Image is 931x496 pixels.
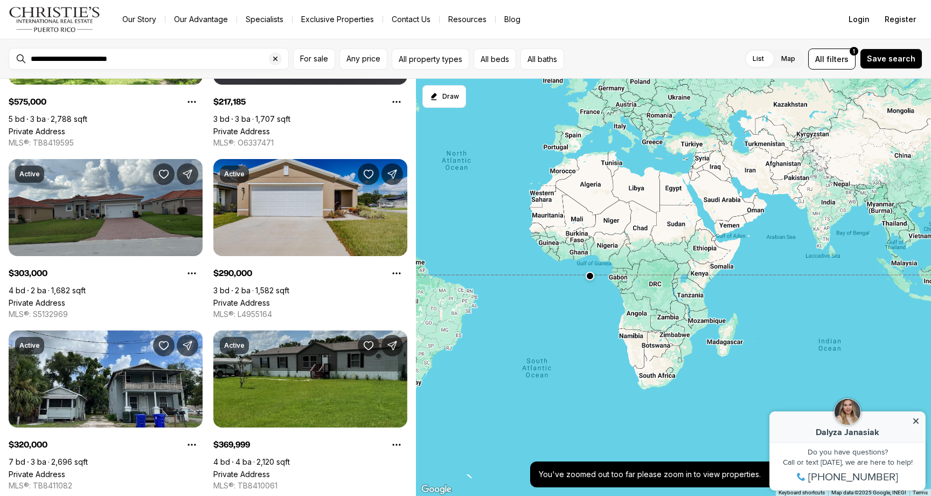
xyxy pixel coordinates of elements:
[346,54,380,63] span: Any price
[392,49,469,70] button: All property types
[269,49,288,69] button: Clear search input
[11,52,156,60] div: Do you have questions?
[293,49,335,70] button: For sale
[440,12,495,27] a: Resources
[70,3,97,30] img: ac2afc0f-b966-43d0-ba7c-ef51505f4d54.jpg
[381,163,403,185] button: Share Property
[165,12,237,27] a: Our Advantage
[9,6,101,32] img: logo
[11,63,156,70] div: Call or text [DATE], we are here to help!
[867,54,915,63] span: Save search
[9,470,65,479] a: Private Address
[386,263,407,284] button: Property options
[213,298,270,307] a: Private Address
[9,298,65,307] a: Private Address
[181,434,203,456] button: Property options
[539,470,761,479] p: You've zoomed out too far please zoom in to view properties.
[181,263,203,284] button: Property options
[44,75,134,86] span: [PHONE_NUMBER]
[520,49,564,70] button: All baths
[16,32,151,41] div: Dalyza Janasiak
[853,47,855,56] span: 1
[773,49,804,68] label: Map
[860,49,922,69] button: Save search
[381,335,403,356] button: Share Property
[177,335,198,356] button: Share Property
[9,127,65,136] a: Private Address
[181,91,203,113] button: Property options
[177,163,198,185] button: Share Property
[19,341,40,350] p: Active
[496,12,529,27] a: Blog
[474,49,516,70] button: All beds
[422,85,466,108] button: Start drawing
[849,15,870,24] span: Login
[213,127,270,136] a: Private Address
[744,49,773,68] label: List
[386,434,407,456] button: Property options
[885,15,916,24] span: Register
[213,470,270,479] a: Private Address
[386,91,407,113] button: Property options
[826,53,849,65] span: filters
[293,12,383,27] a: Exclusive Properties
[339,49,387,70] button: Any price
[808,49,856,70] button: Allfilters1
[153,163,175,185] button: Save Property:
[815,53,824,65] span: All
[358,163,379,185] button: Save Property:
[224,341,245,350] p: Active
[878,9,922,30] button: Register
[19,170,40,178] p: Active
[842,9,876,30] button: Login
[358,335,379,356] button: Save Property:
[114,12,165,27] a: Our Story
[153,335,175,356] button: Save Property:
[300,54,328,63] span: For sale
[383,12,439,27] button: Contact Us
[237,12,292,27] a: Specialists
[224,170,245,178] p: Active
